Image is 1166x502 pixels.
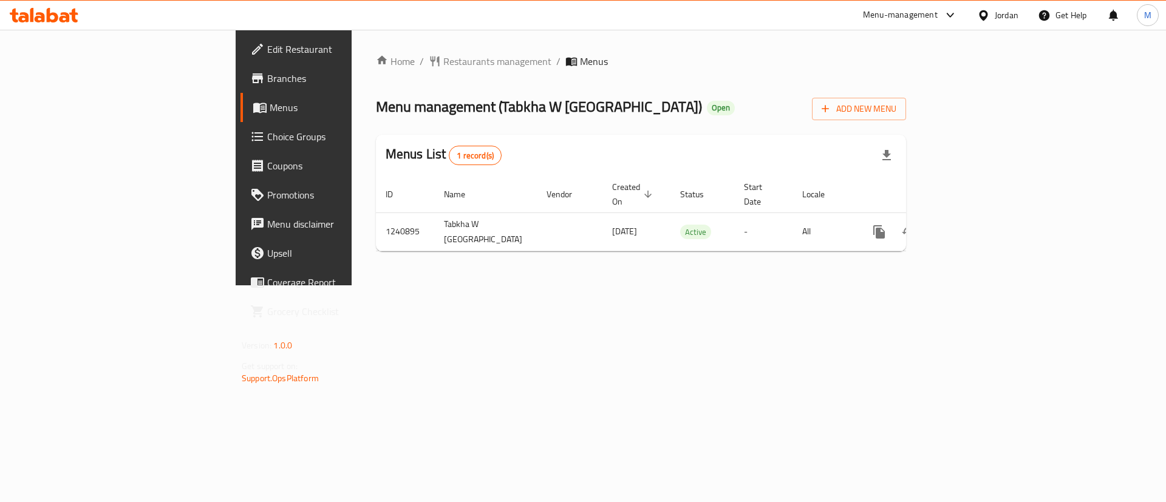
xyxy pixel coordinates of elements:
[242,358,298,374] span: Get support on:
[240,268,431,297] a: Coverage Report
[744,180,778,209] span: Start Date
[863,8,938,22] div: Menu-management
[376,93,702,120] span: Menu management ( Tabkha W [GEOGRAPHIC_DATA] )
[386,187,409,202] span: ID
[267,188,421,202] span: Promotions
[267,217,421,231] span: Menu disclaimer
[267,129,421,144] span: Choice Groups
[267,275,421,290] span: Coverage Report
[680,187,720,202] span: Status
[240,239,431,268] a: Upsell
[429,54,551,69] a: Restaurants management
[267,158,421,173] span: Coupons
[240,297,431,326] a: Grocery Checklist
[376,54,906,69] nav: breadcrumb
[707,103,735,113] span: Open
[242,337,271,353] span: Version:
[240,64,431,93] a: Branches
[240,180,431,209] a: Promotions
[267,42,421,56] span: Edit Restaurant
[707,101,735,115] div: Open
[386,145,502,165] h2: Menus List
[855,176,991,213] th: Actions
[793,212,855,251] td: All
[376,176,991,251] table: enhanced table
[612,223,637,239] span: [DATE]
[680,225,711,239] span: Active
[240,209,431,239] a: Menu disclaimer
[556,54,561,69] li: /
[267,246,421,260] span: Upsell
[443,54,551,69] span: Restaurants management
[580,54,608,69] span: Menus
[802,187,840,202] span: Locale
[872,141,901,170] div: Export file
[449,150,501,161] span: 1 record(s)
[270,100,421,115] span: Menus
[267,71,421,86] span: Branches
[812,98,906,120] button: Add New Menu
[267,304,421,319] span: Grocery Checklist
[734,212,793,251] td: -
[894,217,923,246] button: Change Status
[240,122,431,151] a: Choice Groups
[444,187,481,202] span: Name
[240,35,431,64] a: Edit Restaurant
[240,151,431,180] a: Coupons
[434,212,537,251] td: Tabkha W [GEOGRAPHIC_DATA]
[242,370,319,386] a: Support.OpsPlatform
[547,187,588,202] span: Vendor
[995,8,1018,22] div: Jordan
[612,180,656,209] span: Created On
[240,93,431,122] a: Menus
[1144,8,1151,22] span: M
[273,337,292,353] span: 1.0.0
[865,217,894,246] button: more
[822,101,896,117] span: Add New Menu
[449,146,502,165] div: Total records count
